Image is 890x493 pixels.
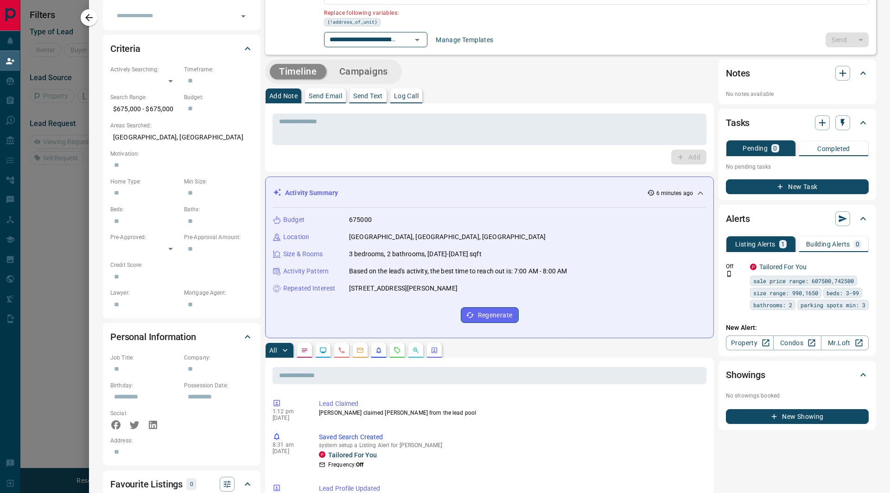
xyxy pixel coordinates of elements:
h2: Alerts [726,211,750,226]
svg: Agent Actions [431,347,438,354]
div: Criteria [110,38,253,60]
span: beds: 3-99 [826,288,859,297]
h2: Showings [726,367,765,382]
h2: Favourite Listings [110,477,183,492]
p: 8:31 am [273,442,305,448]
p: 0 [856,241,859,247]
svg: Push Notification Only [726,271,732,277]
p: Completed [817,145,850,152]
a: Property [726,335,774,350]
p: Building Alerts [806,241,850,247]
p: 6 minutes ago [656,189,693,197]
svg: Listing Alerts [375,347,382,354]
p: New Alert: [726,323,869,333]
p: Budget: [184,93,253,101]
h2: Personal Information [110,329,196,344]
p: 0 [189,479,194,489]
p: Birthday: [110,381,179,390]
p: Location [283,232,309,242]
p: [GEOGRAPHIC_DATA], [GEOGRAPHIC_DATA], [GEOGRAPHIC_DATA] [349,232,546,242]
p: Beds: [110,205,179,214]
svg: Requests [394,347,401,354]
p: 0 [773,145,777,152]
h2: Criteria [110,41,140,56]
svg: Notes [301,347,308,354]
p: [GEOGRAPHIC_DATA], [GEOGRAPHIC_DATA] [110,130,253,145]
p: 1 [781,241,785,247]
strong: Off [356,461,363,468]
p: Social: [110,409,179,417]
p: Saved Search Created [319,432,703,442]
div: property.ca [750,264,756,270]
div: Personal Information [110,326,253,348]
p: Send Text [353,93,383,99]
div: Showings [726,364,869,386]
p: Pre-Approval Amount: [184,233,253,241]
div: Activity Summary6 minutes ago [273,184,706,202]
p: [STREET_ADDRESS][PERSON_NAME] [349,284,458,293]
span: {!address_of_unit} [327,19,377,26]
p: [DATE] [273,415,305,421]
span: sale price range: 607500,742500 [753,276,854,285]
p: [PERSON_NAME] claimed [PERSON_NAME] from the lead pool [319,409,703,417]
p: Listing Alerts [735,241,776,247]
p: [DATE] [273,448,305,455]
a: Tailored For You [328,451,377,459]
p: Credit Score: [110,261,253,269]
p: 675000 [349,215,372,225]
p: Job Title: [110,354,179,362]
p: Motivation: [110,150,253,158]
p: Repeated Interest [283,284,335,293]
p: Lead Claimed [319,399,703,409]
span: parking spots min: 3 [801,300,865,310]
p: Possession Date: [184,381,253,390]
svg: Lead Browsing Activity [319,347,327,354]
a: Tailored For You [759,263,807,271]
p: Company: [184,354,253,362]
h2: Notes [726,66,750,81]
button: Open [411,33,424,46]
button: New Task [726,179,869,194]
svg: Emails [356,347,364,354]
p: No notes available [726,90,869,98]
p: No showings booked [726,392,869,400]
div: Notes [726,62,869,84]
p: 3 bedrooms, 2 bathrooms, [DATE]-[DATE] sqft [349,249,482,259]
span: bathrooms: 2 [753,300,792,310]
a: Condos [773,335,821,350]
p: system setup a Listing Alert for [PERSON_NAME] [319,442,703,449]
div: property.ca [319,451,325,458]
h2: Tasks [726,115,750,130]
div: Alerts [726,208,869,230]
p: No pending tasks [726,160,869,174]
p: Areas Searched: [110,121,253,130]
svg: Opportunities [412,347,420,354]
p: Home Type: [110,177,179,186]
span: size range: 990,1650 [753,288,818,297]
button: Manage Templates [430,32,499,47]
p: Budget [283,215,305,225]
p: 1:12 pm [273,408,305,415]
p: Lawyer: [110,289,179,297]
p: Add Note [269,93,298,99]
button: Campaigns [330,64,397,79]
button: Open [237,10,250,23]
button: Timeline [270,64,326,79]
p: Based on the lead's activity, the best time to reach out is: 7:00 AM - 8:00 AM [349,266,567,276]
p: Address: [110,436,253,445]
p: $675,000 - $675,000 [110,101,179,117]
p: Activity Summary [285,188,338,198]
p: All [269,347,277,354]
svg: Calls [338,347,345,354]
p: Baths: [184,205,253,214]
p: Actively Searching: [110,65,179,74]
p: Mortgage Agent: [184,289,253,297]
p: Min Size: [184,177,253,186]
button: New Showing [726,409,869,424]
a: Mr.Loft [821,335,869,350]
p: Search Range: [110,93,179,101]
p: Pending [743,145,768,152]
button: Regenerate [461,307,519,323]
p: Pre-Approved: [110,233,179,241]
p: Activity Pattern [283,266,329,276]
